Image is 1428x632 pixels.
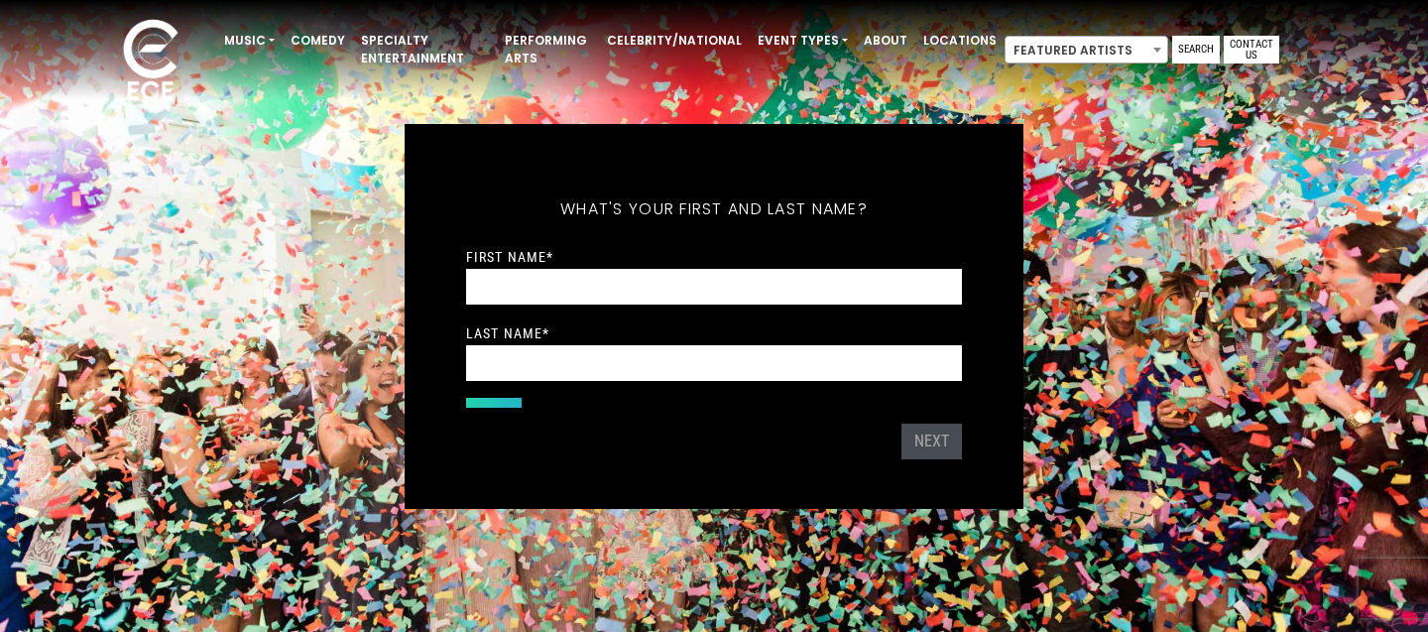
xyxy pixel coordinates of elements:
[1005,36,1168,63] span: Featured Artists
[599,24,750,58] a: Celebrity/National
[353,24,497,75] a: Specialty Entertainment
[1006,37,1167,64] span: Featured Artists
[1172,36,1220,63] a: Search
[915,24,1005,58] a: Locations
[1224,36,1279,63] a: Contact Us
[466,174,962,245] h5: What's your first and last name?
[101,14,200,110] img: ece_new_logo_whitev2-1.png
[466,248,553,266] label: First Name
[750,24,856,58] a: Event Types
[216,24,283,58] a: Music
[497,24,599,75] a: Performing Arts
[856,24,915,58] a: About
[283,24,353,58] a: Comedy
[466,324,549,342] label: Last Name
